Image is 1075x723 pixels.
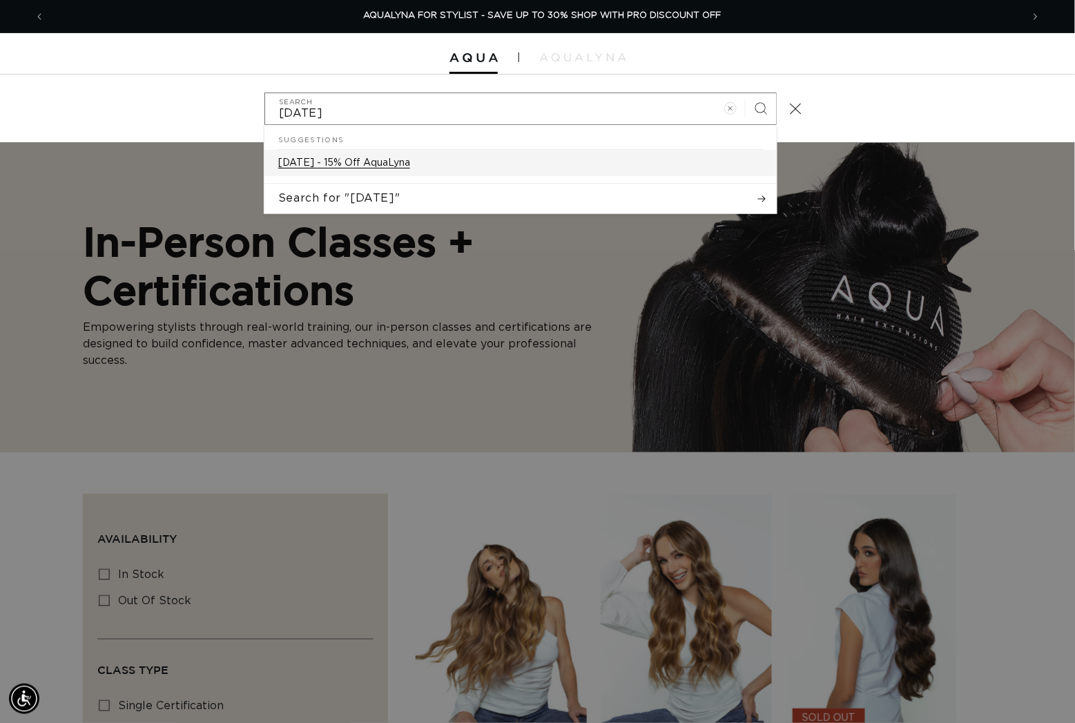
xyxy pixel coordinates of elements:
button: Search [746,93,776,124]
span: Search for "[DATE]" [278,191,400,206]
button: Clear search term [715,93,746,124]
button: Next announcement [1020,3,1051,30]
button: Close [780,93,811,124]
a: [DATE] - 15% Off AquaLyna [264,150,777,176]
p: [DATE] - 15% Off AquaLyna [278,157,410,169]
iframe: Chat Widget [1006,657,1075,723]
img: Aqua Hair Extensions [449,53,498,63]
div: Accessibility Menu [9,684,39,714]
h2: Suggestions [278,126,763,151]
input: Search [265,93,776,124]
span: AQUALYNA FOR STYLIST - SAVE UP TO 30% SHOP WITH PRO DISCOUNT OFF [364,11,721,20]
img: aqualyna.com [540,53,626,61]
button: Previous announcement [24,3,55,30]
